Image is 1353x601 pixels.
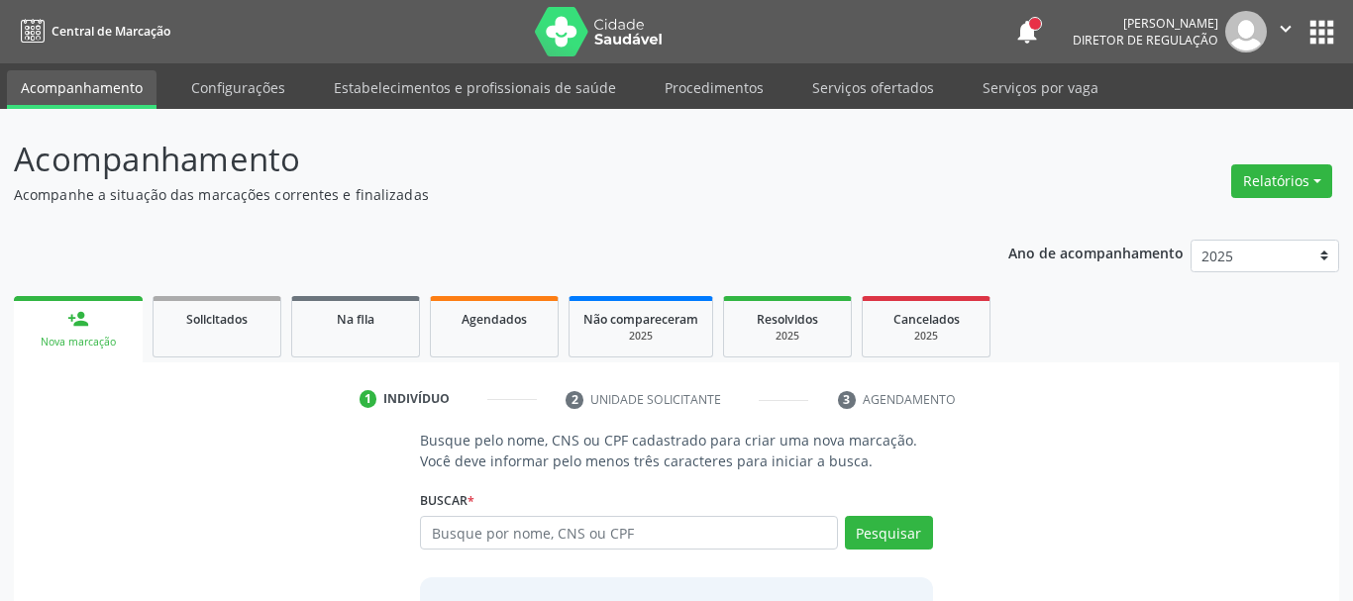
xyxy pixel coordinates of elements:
[738,329,837,344] div: 2025
[320,70,630,105] a: Estabelecimentos e profissionais de saúde
[420,485,474,516] label: Buscar
[420,516,838,550] input: Busque por nome, CNS ou CPF
[893,311,960,328] span: Cancelados
[1231,164,1332,198] button: Relatórios
[14,15,170,48] a: Central de Marcação
[1225,11,1267,52] img: img
[969,70,1112,105] a: Serviços por vaga
[877,329,976,344] div: 2025
[420,430,933,471] p: Busque pelo nome, CNS ou CPF cadastrado para criar uma nova marcação. Você deve informar pelo men...
[845,516,933,550] button: Pesquisar
[1267,11,1304,52] button: 
[360,390,377,408] div: 1
[14,184,942,205] p: Acompanhe a situação das marcações correntes e finalizadas
[67,308,89,330] div: person_add
[177,70,299,105] a: Configurações
[1008,240,1184,264] p: Ano de acompanhamento
[7,70,156,109] a: Acompanhamento
[1304,15,1339,50] button: apps
[1073,32,1218,49] span: Diretor de regulação
[28,335,129,350] div: Nova marcação
[337,311,374,328] span: Na fila
[14,135,942,184] p: Acompanhamento
[757,311,818,328] span: Resolvidos
[462,311,527,328] span: Agendados
[651,70,778,105] a: Procedimentos
[1073,15,1218,32] div: [PERSON_NAME]
[1013,18,1041,46] button: notifications
[186,311,248,328] span: Solicitados
[1275,18,1297,40] i: 
[383,390,450,408] div: Indivíduo
[798,70,948,105] a: Serviços ofertados
[583,329,698,344] div: 2025
[52,23,170,40] span: Central de Marcação
[583,311,698,328] span: Não compareceram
